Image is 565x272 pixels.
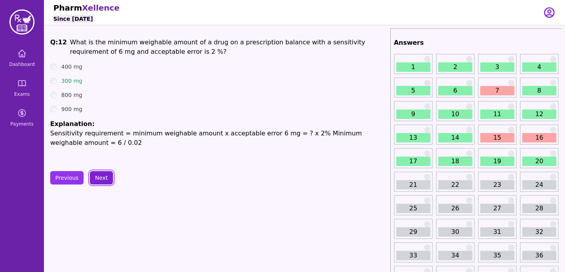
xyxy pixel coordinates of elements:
a: 19 [480,157,514,166]
h1: Q: 12 [50,38,67,57]
a: 32 [522,227,556,237]
a: Dashboard [3,44,41,72]
a: Exams [3,74,41,102]
span: Dashboard [9,61,35,68]
label: 400 mg [61,63,82,71]
a: 13 [396,133,430,142]
a: 24 [522,180,556,190]
a: 10 [438,110,472,119]
a: 20 [522,157,556,166]
span: Payments [11,121,34,127]
a: 33 [396,251,430,260]
h6: Since [DATE] [53,15,93,23]
a: 17 [396,157,430,166]
button: Previous [50,171,84,184]
a: 27 [480,204,514,213]
a: Payments [3,104,41,132]
label: 900 mg [61,105,82,113]
a: 8 [522,86,556,95]
a: 28 [522,204,556,213]
a: 34 [438,251,472,260]
a: 11 [480,110,514,119]
a: 3 [480,62,514,72]
a: 5 [396,86,430,95]
button: Next [90,171,113,184]
a: 6 [438,86,472,95]
a: 29 [396,227,430,237]
p: Sensitivity requirement = minimum weighable amount x acceptable error 6 mg = ? x 2% Minimum weigh... [50,129,387,148]
span: Explanation: [50,120,95,128]
label: 300 mg [61,77,82,85]
h2: Answers [394,38,559,47]
a: 16 [522,133,556,142]
a: 26 [438,204,472,213]
a: 22 [438,180,472,190]
span: Exams [14,91,30,97]
a: 23 [480,180,514,190]
a: 36 [522,251,556,260]
a: 12 [522,110,556,119]
a: 30 [438,227,472,237]
a: 25 [396,204,430,213]
img: PharmXellence Logo [9,9,35,35]
a: 7 [480,86,514,95]
a: 18 [438,157,472,166]
a: 15 [480,133,514,142]
a: 14 [438,133,472,142]
a: 2 [438,62,472,72]
a: 1 [396,62,430,72]
span: What is the minimum weighable amount of a drug on a prescription balance with a sensitivity requi... [70,38,365,55]
a: 31 [480,227,514,237]
label: 800 mg [61,91,82,99]
span: Xellence [82,3,119,13]
a: 4 [522,62,556,72]
a: 35 [480,251,514,260]
a: 21 [396,180,430,190]
span: Pharm [53,3,82,13]
a: 9 [396,110,430,119]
